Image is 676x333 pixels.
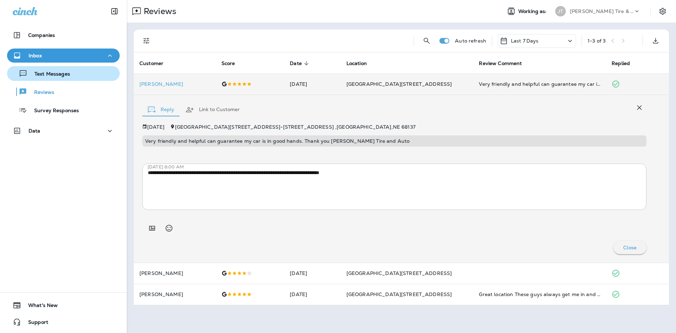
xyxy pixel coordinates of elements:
[27,89,54,96] p: Reviews
[21,302,58,311] span: What's New
[346,81,452,87] span: [GEOGRAPHIC_DATA][STREET_ADDRESS]
[148,164,652,170] p: [DATE] 8:00 AM
[27,71,70,78] p: Text Messages
[420,34,434,48] button: Search Reviews
[518,8,548,14] span: Working as:
[7,298,120,312] button: What's New
[7,124,120,138] button: Data
[7,28,120,42] button: Companies
[612,60,639,66] span: Replied
[284,284,340,305] td: [DATE]
[612,60,630,66] span: Replied
[139,81,210,87] div: Click to view Customer Drawer
[570,8,633,14] p: [PERSON_NAME] Tire & Auto
[27,108,79,114] p: Survey Responses
[145,138,644,144] p: Very friendly and helpful can guarantee my car is in good hands. Thank you [PERSON_NAME] Tire and...
[656,5,669,18] button: Settings
[588,38,606,44] div: 1 - 3 of 3
[139,292,210,297] p: [PERSON_NAME]
[623,245,637,250] p: Close
[346,60,367,66] span: Location
[139,81,210,87] p: [PERSON_NAME]
[284,263,340,284] td: [DATE]
[479,81,600,88] div: Very friendly and helpful can guarantee my car is in good hands. Thank you Jensen Tire and Auto
[221,60,244,66] span: Score
[511,38,539,44] p: Last 7 Days
[555,6,566,17] div: JT
[479,291,600,298] div: Great location These guys always get me in and out quick and deliver quality work Very easy to wo...
[7,49,120,63] button: Inbox
[145,221,159,235] button: Add in a premade template
[29,128,40,134] p: Data
[284,73,340,95] td: [DATE]
[346,60,376,66] span: Location
[455,38,486,44] p: Auto refresh
[346,270,452,276] span: [GEOGRAPHIC_DATA][STREET_ADDRESS]
[147,124,164,130] p: [DATE]
[7,84,120,99] button: Reviews
[21,319,48,328] span: Support
[7,315,120,329] button: Support
[141,6,176,17] p: Reviews
[139,60,173,66] span: Customer
[28,32,55,38] p: Companies
[346,291,452,297] span: [GEOGRAPHIC_DATA][STREET_ADDRESS]
[7,103,120,117] button: Survey Responses
[479,60,522,66] span: Review Comment
[29,53,42,58] p: Inbox
[175,124,415,130] span: [GEOGRAPHIC_DATA][STREET_ADDRESS] - [STREET_ADDRESS] , [GEOGRAPHIC_DATA] , NE 68137
[139,270,210,276] p: [PERSON_NAME]
[290,60,311,66] span: Date
[221,60,235,66] span: Score
[613,241,646,254] button: Close
[142,97,180,122] button: Reply
[105,4,124,18] button: Collapse Sidebar
[290,60,302,66] span: Date
[479,60,531,66] span: Review Comment
[180,97,245,122] button: Link to Customer
[7,66,120,81] button: Text Messages
[162,221,176,235] button: Select an emoji
[139,34,154,48] button: Filters
[649,34,663,48] button: Export as CSV
[139,60,163,66] span: Customer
